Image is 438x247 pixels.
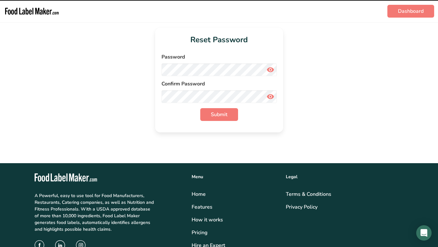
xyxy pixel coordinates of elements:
[387,5,434,18] a: Dashboard
[161,80,277,88] label: Confirm Password
[4,3,60,20] img: Food Label Maker
[286,190,404,198] a: Terms & Conditions
[192,216,278,224] div: How it works
[161,53,277,61] label: Password
[35,192,154,233] p: A Powerful, easy to use tool for Food Manufacturers, Restaurants, Catering companies, as well as ...
[286,173,404,180] div: Legal
[286,203,404,211] a: Privacy Policy
[416,225,432,241] div: Open Intercom Messenger
[192,229,278,236] a: Pricing
[192,173,278,180] div: Menu
[200,108,238,121] button: Submit
[211,111,227,118] span: Submit
[161,34,277,45] h1: Reset Password
[192,203,278,211] a: Features
[192,190,278,198] a: Home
